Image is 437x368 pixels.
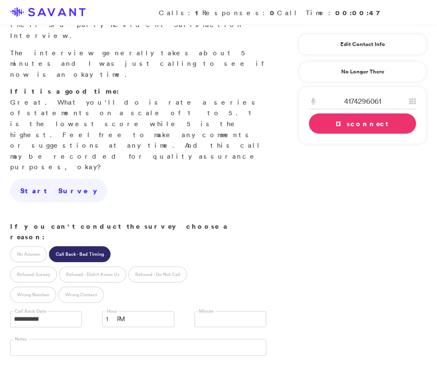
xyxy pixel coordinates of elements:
label: Refused - Do Not Call [128,267,187,283]
strong: If it is a good time: [10,87,119,96]
strong: 00:00:47 [335,8,385,17]
strong: If you can't conduct the survey choose a reason: [10,222,228,242]
label: Refused - Didn't Know Us [59,267,126,283]
label: Wrong Number [10,287,56,303]
label: Hour [106,308,118,315]
label: Refused Survey [10,267,57,283]
p: The interview generally takes about 5 minutes and I was just calling to see if now is an okay time. [10,48,266,80]
label: Call Back Date [14,308,48,315]
a: Edit Contact Info [309,38,416,51]
span: 1 PM [106,312,159,327]
a: Start Survey [10,179,107,203]
label: Wrong Contact [58,287,104,303]
label: Call Back - Bad Timing [49,246,111,262]
a: Disconnect [309,114,416,134]
label: No Answer [10,246,47,262]
a: No Longer There [299,61,427,82]
p: Great. What you'll do is rate a series of statements on a scale of 1 to 5. 1 is the lowest score ... [10,86,266,173]
label: Notes [14,336,28,343]
strong: 0 [270,8,277,17]
strong: 1 [195,8,202,17]
label: Minute [198,308,215,315]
